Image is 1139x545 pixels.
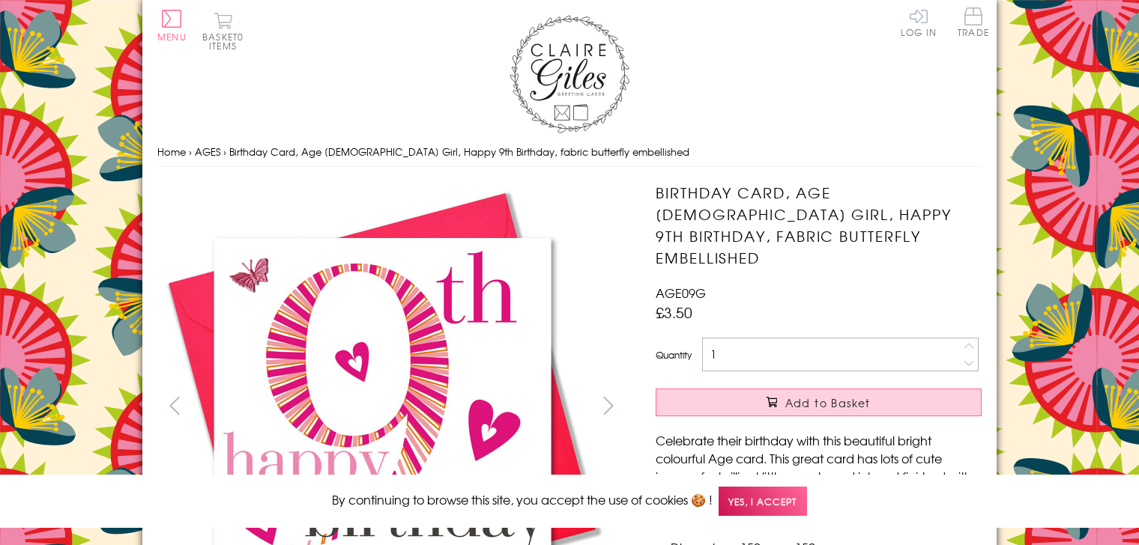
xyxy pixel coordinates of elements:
[656,284,706,302] span: AGE09G
[157,144,186,159] a: Home
[901,7,937,37] a: Log In
[157,137,982,168] nav: breadcrumbs
[785,395,871,410] span: Add to Basket
[592,389,626,422] button: next
[656,182,982,268] h1: Birthday Card, Age [DEMOGRAPHIC_DATA] Girl, Happy 9th Birthday, fabric butterfly embellished
[202,12,244,50] button: Basket0 items
[958,7,989,40] a: Trade
[958,7,989,37] span: Trade
[229,144,689,159] span: Birthday Card, Age [DEMOGRAPHIC_DATA] Girl, Happy 9th Birthday, fabric butterfly embellished
[157,10,187,41] button: Menu
[189,144,192,159] span: ›
[719,487,807,516] span: Yes, I accept
[223,144,226,159] span: ›
[157,389,191,422] button: prev
[656,389,982,416] button: Add to Basket
[656,302,692,323] span: £3.50
[195,144,220,159] a: AGES
[209,30,244,52] span: 0 items
[656,431,982,521] p: Celebrate their birthday with this beautiful bright colourful Age card. This great card has lots ...
[157,30,187,43] span: Menu
[656,348,692,362] label: Quantity
[510,15,629,133] img: Claire Giles Greetings Cards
